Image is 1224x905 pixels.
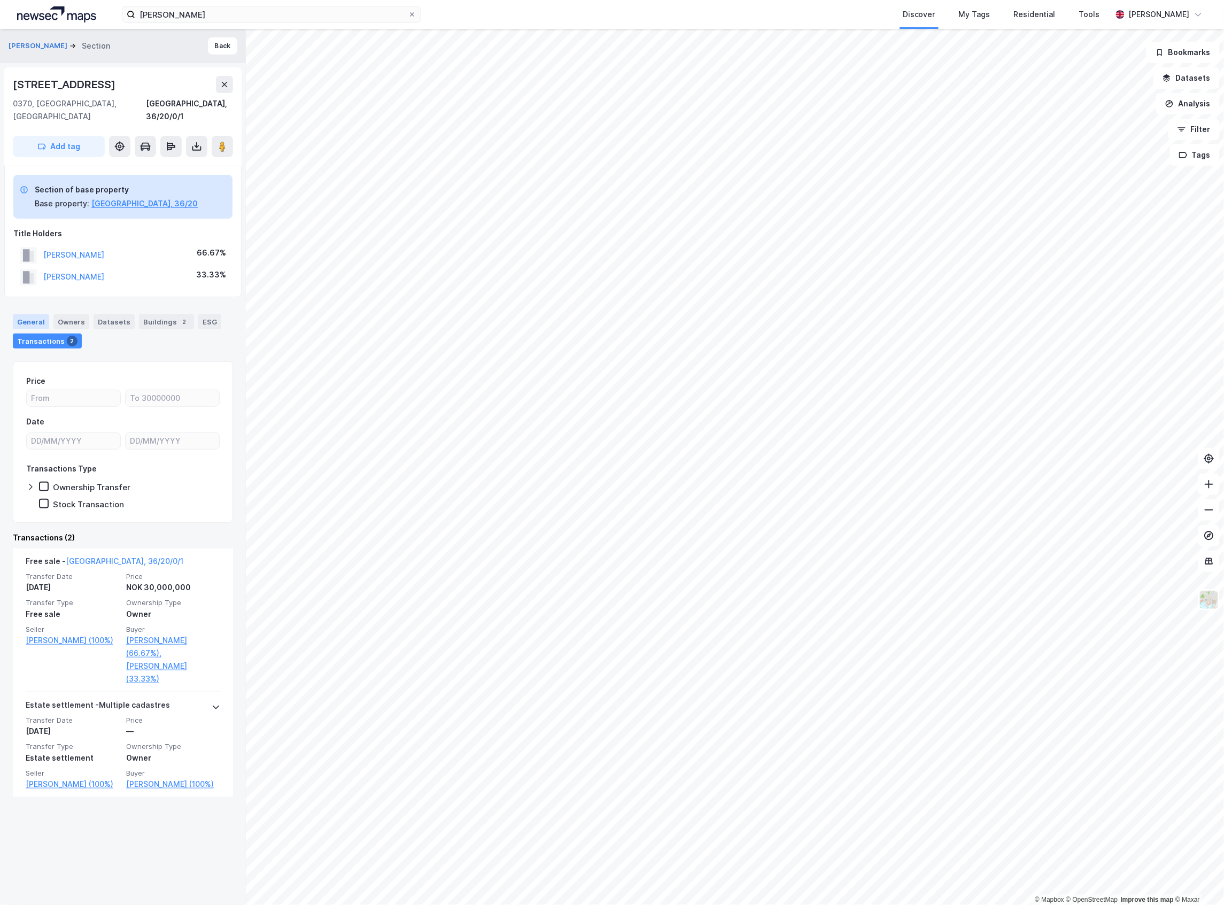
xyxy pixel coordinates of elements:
[1171,854,1224,905] div: Kontrollprogram for chat
[126,752,220,764] div: Owner
[26,598,120,607] span: Transfer Type
[17,6,96,22] img: logo.a4113a55bc3d86da70a041830d287a7e.svg
[126,608,220,621] div: Owner
[26,742,120,751] span: Transfer Type
[94,314,135,329] div: Datasets
[26,778,120,791] a: [PERSON_NAME] (100%)
[13,76,118,93] div: [STREET_ADDRESS]
[1146,42,1220,63] button: Bookmarks
[26,625,120,634] span: Seller
[26,581,120,594] div: [DATE]
[67,336,78,346] div: 2
[126,581,220,594] div: NOK 30,000,000
[198,314,221,329] div: ESG
[146,97,233,123] div: [GEOGRAPHIC_DATA], 36/20/0/1
[126,716,220,725] span: Price
[1168,119,1220,140] button: Filter
[53,482,130,492] div: Ownership Transfer
[1199,590,1219,610] img: Z
[126,725,220,738] div: —
[126,634,220,660] a: [PERSON_NAME] (66.67%),
[26,699,170,716] div: Estate settlement - Multiple cadastres
[179,316,190,327] div: 2
[53,499,124,509] div: Stock Transaction
[1035,896,1064,903] a: Mapbox
[13,136,105,157] button: Add tag
[26,608,120,621] div: Free sale
[91,197,198,210] button: [GEOGRAPHIC_DATA], 36/20
[26,634,120,647] a: [PERSON_NAME] (100%)
[1014,8,1056,21] div: Residential
[1066,896,1118,903] a: OpenStreetMap
[197,246,226,259] div: 66.67%
[26,415,44,428] div: Date
[35,183,198,196] div: Section of base property
[126,572,220,581] span: Price
[208,37,237,55] button: Back
[26,769,120,778] span: Seller
[26,572,120,581] span: Transfer Date
[126,660,220,685] a: [PERSON_NAME] (33.33%)
[126,769,220,778] span: Buyer
[9,41,69,51] button: [PERSON_NAME]
[1170,144,1220,166] button: Tags
[27,433,120,449] input: DD/MM/YYYY
[26,716,120,725] span: Transfer Date
[126,598,220,607] span: Ownership Type
[13,531,233,544] div: Transactions (2)
[126,390,219,406] input: To 30000000
[26,725,120,738] div: [DATE]
[959,8,990,21] div: My Tags
[126,742,220,751] span: Ownership Type
[26,375,45,388] div: Price
[1079,8,1100,21] div: Tools
[26,555,183,572] div: Free sale -
[66,556,183,566] a: [GEOGRAPHIC_DATA], 36/20/0/1
[82,40,110,52] div: Section
[139,314,194,329] div: Buildings
[1129,8,1190,21] div: [PERSON_NAME]
[13,227,233,240] div: Title Holders
[27,390,120,406] input: From
[1153,67,1220,89] button: Datasets
[35,197,89,210] div: Base property:
[1171,854,1224,905] iframe: Chat Widget
[126,625,220,634] span: Buyer
[903,8,935,21] div: Discover
[126,433,219,449] input: DD/MM/YYYY
[1121,896,1174,903] a: Improve this map
[13,334,82,349] div: Transactions
[26,462,97,475] div: Transactions Type
[26,752,120,764] div: Estate settlement
[135,6,408,22] input: Search by address, cadastre, landlords, tenants or people
[1156,93,1220,114] button: Analysis
[53,314,89,329] div: Owners
[196,268,226,281] div: 33.33%
[13,314,49,329] div: General
[13,97,146,123] div: 0370, [GEOGRAPHIC_DATA], [GEOGRAPHIC_DATA]
[126,778,220,791] a: [PERSON_NAME] (100%)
